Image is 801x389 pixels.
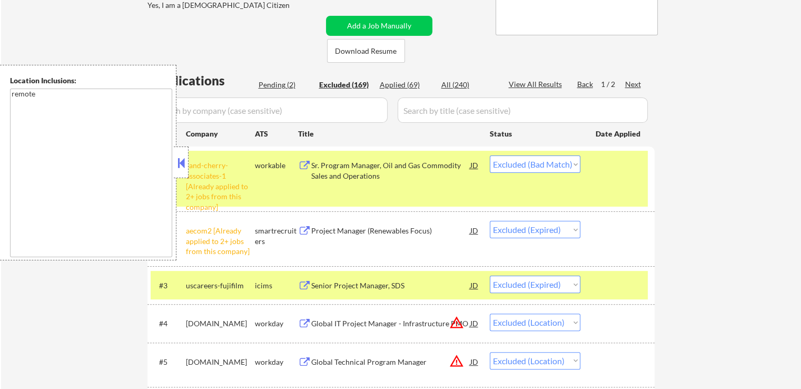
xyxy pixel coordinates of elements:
[255,357,298,367] div: workday
[255,129,298,139] div: ATS
[255,226,298,246] div: smartrecruiters
[327,39,405,63] button: Download Resume
[259,80,311,90] div: Pending (2)
[311,280,470,291] div: Senior Project Manager, SDS
[298,129,480,139] div: Title
[380,80,432,90] div: Applied (69)
[509,79,565,90] div: View All Results
[311,318,470,329] div: Global IT Project Manager - Infrastructure PMO
[255,280,298,291] div: icims
[319,80,372,90] div: Excluded (169)
[151,74,255,87] div: Applications
[326,16,432,36] button: Add a Job Manually
[186,129,255,139] div: Company
[186,357,255,367] div: [DOMAIN_NAME]
[398,98,648,123] input: Search by title (case sensitive)
[186,226,255,257] div: aecom2 [Already applied to 2+ jobs from this company]
[490,124,580,143] div: Status
[311,160,470,181] div: Sr. Program Manager, Oil and Gas Commodity Sales and Operations
[441,80,494,90] div: All (240)
[449,354,464,368] button: warning_amber
[469,155,480,174] div: JD
[311,357,470,367] div: Global Technical Program Manager
[469,352,480,371] div: JD
[159,318,177,329] div: #4
[186,318,255,329] div: [DOMAIN_NAME]
[601,79,625,90] div: 1 / 2
[159,280,177,291] div: #3
[469,276,480,295] div: JD
[186,280,255,291] div: uscareers-fujifilm
[186,160,255,212] div: sand-cherry-associates-1 [Already applied to 2+ jobs from this company]
[469,221,480,240] div: JD
[596,129,642,139] div: Date Applied
[255,318,298,329] div: workday
[10,75,172,86] div: Location Inclusions:
[577,79,594,90] div: Back
[151,98,388,123] input: Search by company (case sensitive)
[469,314,480,333] div: JD
[159,357,177,367] div: #5
[449,315,464,330] button: warning_amber
[255,160,298,171] div: workable
[311,226,470,236] div: Project Manager (Renewables Focus)
[625,79,642,90] div: Next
